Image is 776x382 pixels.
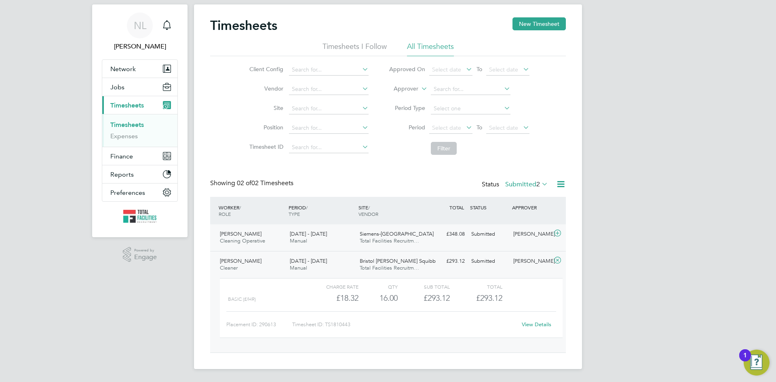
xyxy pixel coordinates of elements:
[134,247,157,254] span: Powered by
[110,152,133,160] span: Finance
[432,124,461,131] span: Select date
[431,84,510,95] input: Search for...
[123,210,156,223] img: tfrecruitment-logo-retina.png
[389,65,425,73] label: Approved On
[407,42,454,56] li: All Timesheets
[289,103,369,114] input: Search for...
[368,204,370,211] span: /
[426,228,468,241] div: £348.08
[450,282,502,291] div: Total
[426,255,468,268] div: £293.12
[398,282,450,291] div: Sub Total
[358,282,398,291] div: QTY
[247,143,283,150] label: Timesheet ID
[382,85,418,93] label: Approver
[210,179,295,188] div: Showing
[110,83,124,91] span: Jobs
[110,171,134,178] span: Reports
[289,64,369,76] input: Search for...
[220,230,261,237] span: [PERSON_NAME]
[358,291,398,305] div: 16.00
[290,230,327,237] span: [DATE] - [DATE]
[226,318,292,331] div: Placement ID: 290613
[102,165,177,183] button: Reports
[247,104,283,112] label: Site
[134,20,146,31] span: NL
[468,255,510,268] div: Submitted
[744,350,770,376] button: Open Resource Center, 1 new notification
[398,291,450,305] div: £293.12
[102,210,178,223] a: Go to home page
[110,189,145,196] span: Preferences
[449,204,464,211] span: TOTAL
[505,180,548,188] label: Submitted
[468,200,510,215] div: STATUS
[239,204,241,211] span: /
[110,101,144,109] span: Timesheets
[220,257,261,264] span: [PERSON_NAME]
[743,355,747,366] div: 1
[306,282,358,291] div: Charge rate
[92,4,188,237] nav: Main navigation
[510,228,552,241] div: [PERSON_NAME]
[287,200,356,221] div: PERIOD
[102,147,177,165] button: Finance
[110,65,136,73] span: Network
[290,237,307,244] span: Manual
[360,237,419,244] span: Total Facilities Recruitm…
[432,66,461,73] span: Select date
[110,121,144,129] a: Timesheets
[228,296,256,302] span: Basic (£/HR)
[389,124,425,131] label: Period
[247,65,283,73] label: Client Config
[431,103,510,114] input: Select one
[102,42,178,51] span: Nicola Lawrence
[102,114,177,147] div: Timesheets
[489,66,518,73] span: Select date
[123,247,157,262] a: Powered byEngage
[220,237,265,244] span: Cleaning Operative
[489,124,518,131] span: Select date
[474,122,485,133] span: To
[102,184,177,201] button: Preferences
[134,254,157,261] span: Engage
[476,293,502,303] span: £293.12
[237,179,293,187] span: 02 Timesheets
[292,318,517,331] div: Timesheet ID: TS1810443
[289,142,369,153] input: Search for...
[102,96,177,114] button: Timesheets
[247,124,283,131] label: Position
[468,228,510,241] div: Submitted
[474,64,485,74] span: To
[219,211,231,217] span: ROLE
[512,17,566,30] button: New Timesheet
[289,211,300,217] span: TYPE
[289,84,369,95] input: Search for...
[482,179,550,190] div: Status
[102,78,177,96] button: Jobs
[237,179,251,187] span: 02 of
[360,257,436,264] span: Bristol [PERSON_NAME] Squibb
[306,291,358,305] div: £18.32
[431,142,457,155] button: Filter
[102,60,177,78] button: Network
[102,13,178,51] a: NL[PERSON_NAME]
[247,85,283,92] label: Vendor
[210,17,277,34] h2: Timesheets
[356,200,426,221] div: SITE
[536,180,540,188] span: 2
[290,264,307,271] span: Manual
[510,200,552,215] div: APPROVER
[510,255,552,268] div: [PERSON_NAME]
[389,104,425,112] label: Period Type
[110,132,138,140] a: Expenses
[289,122,369,134] input: Search for...
[358,211,378,217] span: VENDOR
[323,42,387,56] li: Timesheets I Follow
[360,264,419,271] span: Total Facilities Recruitm…
[522,321,551,328] a: View Details
[220,264,238,271] span: Cleaner
[306,204,308,211] span: /
[360,230,434,237] span: Siemens-[GEOGRAPHIC_DATA]
[290,257,327,264] span: [DATE] - [DATE]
